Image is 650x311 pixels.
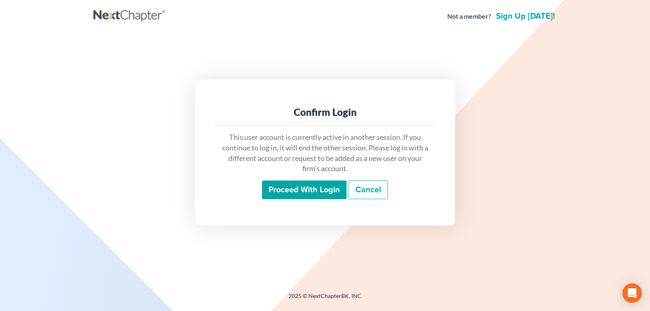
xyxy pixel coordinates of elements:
div: Open Intercom Messenger [622,283,642,303]
div: 2025 © NextChapterBK, INC [93,292,557,307]
a: Sign up [DATE]! [494,12,557,20]
div: Confirm Login [221,106,429,119]
a: Cancel [349,181,388,199]
input: Proceed with login [262,181,347,199]
strong: Not a member? [447,12,491,21]
p: This user account is currently active in another session. If you continue to log in, it will end ... [221,132,429,174]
